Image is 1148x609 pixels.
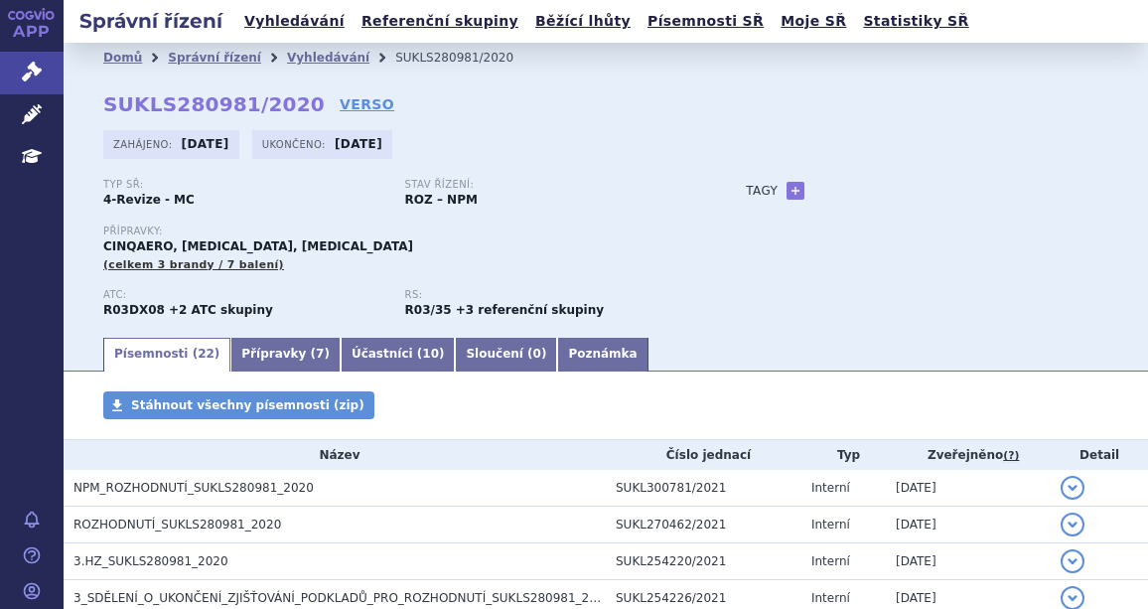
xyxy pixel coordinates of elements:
a: Správní řízení [168,51,261,65]
p: Typ SŘ: [103,179,385,191]
h3: Tagy [746,179,778,203]
span: Zahájeno: [113,136,176,152]
a: Písemnosti (22) [103,338,230,372]
p: ATC: [103,289,385,301]
button: detail [1061,476,1084,500]
strong: +3 referenční skupiny [456,303,604,317]
strong: mepolizumab [405,303,452,317]
a: Sloučení (0) [455,338,557,372]
span: Interní [811,554,850,568]
p: RS: [405,289,687,301]
button: detail [1061,513,1084,536]
td: SUKL300781/2021 [606,470,801,507]
th: Název [64,440,606,470]
span: ROZHODNUTÍ_SUKLS280981_2020 [73,518,281,532]
span: NPM_ROZHODNUTÍ_SUKLS280981_2020 [73,481,314,495]
strong: [DATE] [335,137,382,151]
td: SUKL270462/2021 [606,507,801,543]
button: detail [1061,549,1084,573]
a: Běžící lhůty [529,8,637,35]
strong: 4-Revize - MC [103,193,195,207]
p: Stav řízení: [405,179,687,191]
span: Stáhnout všechny písemnosti (zip) [131,398,364,412]
abbr: (?) [1003,449,1019,463]
td: [DATE] [886,470,1051,507]
a: Účastníci (10) [341,338,456,372]
a: Vyhledávání [238,8,351,35]
th: Zveřejněno [886,440,1051,470]
a: Přípravky (7) [230,338,341,372]
a: + [787,182,804,200]
span: Interní [811,591,850,605]
strong: RESLIZUMAB [103,303,165,317]
td: [DATE] [886,507,1051,543]
p: Přípravky: [103,226,706,237]
a: Domů [103,51,142,65]
span: 22 [198,347,215,361]
th: Detail [1051,440,1148,470]
th: Číslo jednací [606,440,801,470]
span: Interní [811,518,850,532]
a: Vyhledávání [287,51,369,65]
span: 3_SDĚLENÍ_O_UKONČENÍ_ZJIŠŤOVÁNÍ_PODKLADŮ_PRO_ROZHODNUTÍ_SUKLS280981_2020 [73,591,612,605]
span: 7 [316,347,324,361]
h2: Správní řízení [64,7,238,35]
span: 10 [422,347,439,361]
td: [DATE] [886,543,1051,580]
span: 0 [533,347,541,361]
td: SUKL254220/2021 [606,543,801,580]
strong: +2 ATC skupiny [169,303,273,317]
span: Ukončeno: [262,136,330,152]
a: Písemnosti SŘ [642,8,770,35]
strong: SUKLS280981/2020 [103,92,325,116]
a: VERSO [340,94,394,114]
a: Referenční skupiny [356,8,524,35]
span: 3.HZ_SUKLS280981_2020 [73,554,228,568]
span: Interní [811,481,850,495]
a: Poznámka [557,338,647,372]
a: Statistiky SŘ [857,8,974,35]
span: (celkem 3 brandy / 7 balení) [103,258,284,271]
a: Moje SŘ [775,8,852,35]
a: Stáhnout všechny písemnosti (zip) [103,391,374,419]
strong: ROZ – NPM [405,193,478,207]
li: SUKLS280981/2020 [395,43,539,73]
span: CINQAERO, [MEDICAL_DATA], [MEDICAL_DATA] [103,239,413,253]
strong: [DATE] [182,137,229,151]
th: Typ [801,440,886,470]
